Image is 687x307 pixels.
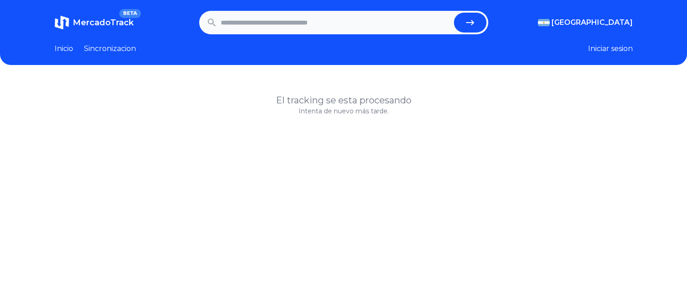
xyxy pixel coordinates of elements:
p: Intenta de nuevo más tarde. [55,107,633,116]
a: Inicio [55,43,73,54]
img: Argentina [538,19,550,26]
a: MercadoTrackBETA [55,15,134,30]
button: Iniciar sesion [588,43,633,54]
span: [GEOGRAPHIC_DATA] [551,17,633,28]
img: MercadoTrack [55,15,69,30]
span: BETA [119,9,140,18]
button: [GEOGRAPHIC_DATA] [538,17,633,28]
a: Sincronizacion [84,43,136,54]
h1: El tracking se esta procesando [55,94,633,107]
span: MercadoTrack [73,18,134,28]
